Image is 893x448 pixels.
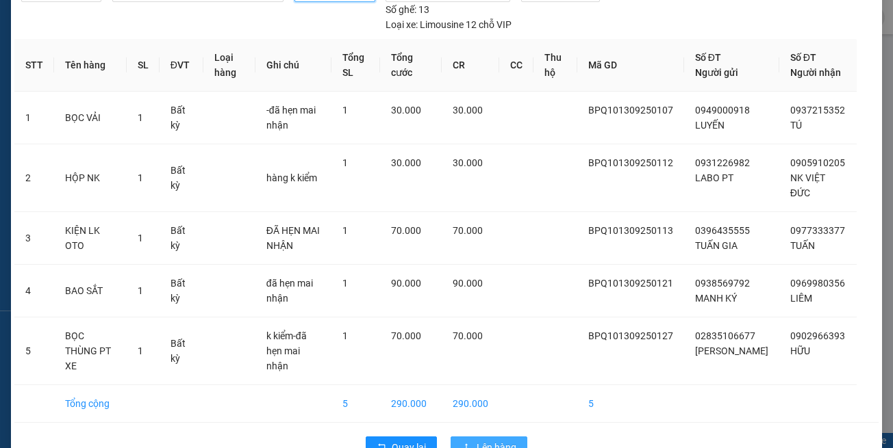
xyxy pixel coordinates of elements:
div: 13 [386,2,429,17]
td: BỌC THÙNG PT XE [54,317,127,385]
span: k kiểm-đã hẹn mai nhận [266,330,307,371]
span: LUYẾN [695,120,725,131]
td: 3 [14,212,54,265]
span: 1 [342,157,348,168]
span: 0949000918 [695,105,750,116]
td: 290.000 [380,385,441,423]
td: Tổng cộng [54,385,127,423]
td: 5 [14,317,54,385]
span: TÚ [790,120,802,131]
td: Bất kỳ [160,265,203,317]
span: [PERSON_NAME] [695,345,768,356]
span: HỮU [790,345,810,356]
th: Mã GD [577,39,684,92]
span: 1 [342,105,348,116]
td: 290.000 [442,385,499,423]
span: Số ĐT [790,52,816,63]
th: Loại hàng [203,39,255,92]
span: BPQ101309250112 [588,157,673,168]
span: LIÊM [790,293,812,304]
span: 0931226982 [695,157,750,168]
span: ĐÃ HẸN MAI NHẬN [266,225,320,251]
th: Tổng SL [331,39,380,92]
td: 1 [14,92,54,144]
td: Bất kỳ [160,212,203,265]
span: 0902966393 [790,330,845,341]
span: 0938569792 [695,278,750,289]
span: 0969980356 [790,278,845,289]
td: 5 [577,385,684,423]
th: CR [442,39,499,92]
td: 4 [14,265,54,317]
span: 90.000 [391,278,421,289]
span: 1 [138,345,143,356]
th: Thu hộ [533,39,577,92]
span: BPQ101309250121 [588,278,673,289]
th: STT [14,39,54,92]
span: TUẤN [790,240,815,251]
th: Tên hàng [54,39,127,92]
span: 1 [138,172,143,183]
span: TUẤN GIA [695,240,738,251]
span: 1 [138,285,143,296]
span: BPQ101309250107 [588,105,673,116]
td: HỘP NK [54,144,127,212]
span: 70.000 [391,330,421,341]
span: MANH KÝ [695,293,737,304]
td: BAO SẮT [54,265,127,317]
span: 70.000 [453,225,483,236]
th: Ghi chú [255,39,331,92]
span: 1 [342,225,348,236]
span: NK VIỆT ĐỨC [790,172,825,198]
td: Bất kỳ [160,92,203,144]
span: 90.000 [453,278,483,289]
span: 70.000 [391,225,421,236]
th: Tổng cước [380,39,441,92]
span: Số ghế: [386,2,416,17]
span: hàng k kiểm [266,172,317,183]
span: -đã hẹn mai nhận [266,105,316,131]
td: Bất kỳ [160,317,203,385]
span: Người nhận [790,67,841,78]
span: 30.000 [453,157,483,168]
span: 30.000 [391,105,421,116]
span: 0937215352 [790,105,845,116]
span: 1 [342,278,348,289]
td: 5 [331,385,380,423]
span: 1 [138,112,143,123]
td: KIỆN LK OTO [54,212,127,265]
td: 2 [14,144,54,212]
span: 02835106677 [695,330,755,341]
div: Limousine 12 chỗ VIP [386,17,512,32]
span: 30.000 [391,157,421,168]
span: Loại xe: [386,17,418,32]
td: BỌC VẢI [54,92,127,144]
span: 0977333377 [790,225,845,236]
span: Người gửi [695,67,738,78]
span: BPQ101309250113 [588,225,673,236]
th: CC [499,39,533,92]
span: đã hẹn mai nhận [266,278,313,304]
span: 1 [138,233,143,243]
span: LABO PT [695,172,733,183]
span: BPQ101309250127 [588,330,673,341]
th: SL [127,39,160,92]
span: 0905910205 [790,157,845,168]
span: Số ĐT [695,52,721,63]
th: ĐVT [160,39,203,92]
span: 30.000 [453,105,483,116]
span: 0396435555 [695,225,750,236]
td: Bất kỳ [160,144,203,212]
span: 1 [342,330,348,341]
span: 70.000 [453,330,483,341]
